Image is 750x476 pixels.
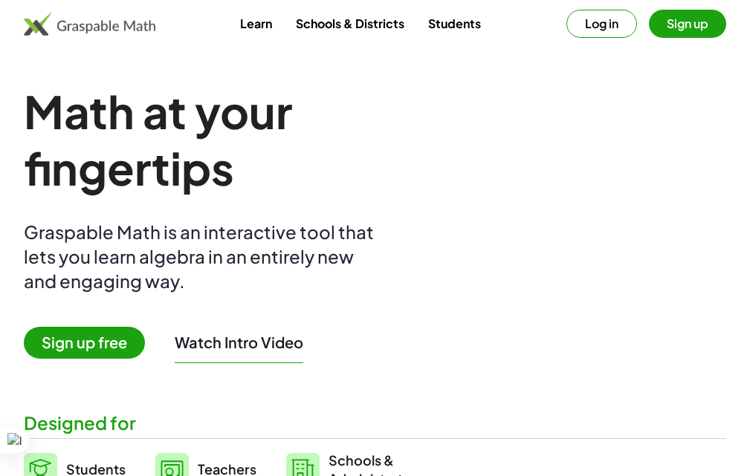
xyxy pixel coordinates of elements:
[24,83,497,196] h1: Math at your fingertips
[566,10,637,38] button: Log in
[24,220,381,293] div: Graspable Math is an interactive tool that lets you learn algebra in an entirely new and engaging...
[228,10,284,37] a: Learn
[24,411,726,435] div: Designed for
[649,10,726,38] button: Sign up
[284,10,416,37] a: Schools & Districts
[175,333,303,352] button: Watch Intro Video
[416,10,493,37] a: Students
[24,327,145,359] span: Sign up free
